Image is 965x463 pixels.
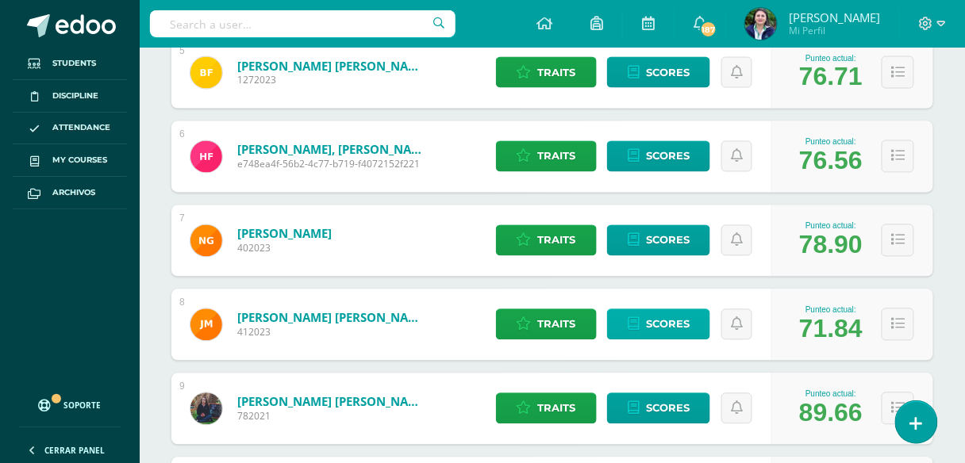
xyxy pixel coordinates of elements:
img: 613f17a9b1efa9cb72328da6a8f806df.png [190,393,222,425]
div: 8 [179,297,185,308]
img: dabe726dd2569415e07aac09c525f30a.png [190,141,222,173]
span: 187 [700,21,717,38]
div: 9 [179,381,185,392]
span: Scores [646,394,690,423]
a: Scores [607,141,710,172]
div: 78.90 [799,231,863,260]
div: 71.84 [799,315,863,344]
span: Traits [538,394,576,423]
a: Traits [496,225,597,256]
a: Scores [607,225,710,256]
div: Punteo actual: [799,138,863,147]
span: Scores [646,310,690,339]
span: Traits [538,142,576,171]
span: Scores [646,58,690,87]
span: 402023 [237,242,332,255]
span: Traits [538,226,576,255]
a: Scores [607,309,710,340]
a: [PERSON_NAME] [PERSON_NAME] [237,394,428,410]
a: Scores [607,57,710,88]
a: Traits [496,309,597,340]
span: Soporte [64,400,102,411]
div: Punteo actual: [799,306,863,315]
span: Mi Perfil [789,24,880,37]
input: Search a user… [150,10,456,37]
span: Students [52,57,96,70]
div: 89.66 [799,399,863,428]
div: 76.56 [799,147,863,176]
span: Discipline [52,90,98,102]
a: My courses [13,144,127,177]
div: Punteo actual: [799,222,863,231]
span: Scores [646,226,690,255]
span: [PERSON_NAME] [789,10,880,25]
div: 5 [179,45,185,56]
a: Archivos [13,177,127,209]
span: My courses [52,154,107,166]
span: 412023 [237,326,428,339]
a: [PERSON_NAME] [237,226,332,242]
span: e748ea4f-56b2-4c77-b719-f4072152f221 [237,158,428,171]
span: Archivos [52,186,95,199]
div: 76.71 [799,63,863,92]
a: Students [13,48,127,80]
a: Scores [607,393,710,424]
span: 782021 [237,410,428,423]
a: [PERSON_NAME], [PERSON_NAME] [237,142,428,158]
span: Traits [538,310,576,339]
a: Traits [496,141,597,172]
span: Cerrar panel [44,445,105,456]
img: 7a0f1df556421b65530e3b457ecc5dd7.png [190,309,222,341]
div: Punteo actual: [799,390,863,399]
a: Soporte [19,384,121,423]
div: 6 [179,129,185,140]
a: Traits [496,393,597,424]
span: 1272023 [237,74,428,87]
img: 8792ea101102b15321d756c508217fbe.png [745,8,777,40]
a: Discipline [13,80,127,113]
a: [PERSON_NAME] [PERSON_NAME] [237,58,428,74]
span: Scores [646,142,690,171]
div: 7 [179,213,185,224]
a: [PERSON_NAME] [PERSON_NAME] [237,310,428,326]
div: Punteo actual: [799,54,863,63]
span: Traits [538,58,576,87]
span: Attendance [52,121,110,134]
img: f4a7fe36fb743bc785764cfded83d087.png [190,225,222,257]
img: 0b04a8aa3c1dc7697c41ad123a1a4722.png [190,57,222,89]
a: Traits [496,57,597,88]
a: Attendance [13,113,127,145]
